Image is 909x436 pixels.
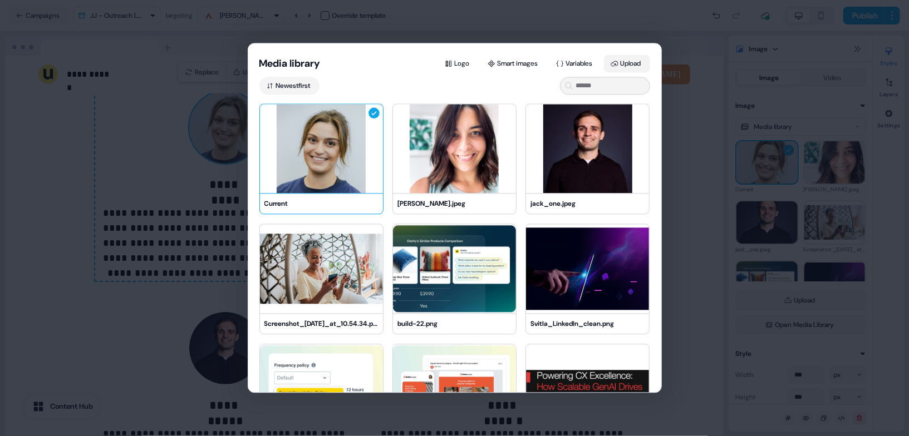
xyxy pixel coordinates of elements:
[260,104,383,193] img: Current
[259,57,321,70] button: Media library
[530,318,645,329] div: Svitla_LinkedIn_clean.png
[397,198,512,209] div: [PERSON_NAME].jpeg
[526,224,649,313] img: Svitla_LinkedIn_clean.png
[526,344,649,433] img: Screenshot_2025-09-23_at_13.53.40.png
[393,344,516,433] img: build-3.png
[259,77,320,95] button: Newestfirst
[438,54,479,72] button: Logo
[481,54,547,72] button: Smart images
[549,54,602,72] button: Variables
[526,104,649,193] img: jack_one.jpeg
[393,104,516,193] img: laura_one.jpeg
[260,224,383,313] img: Screenshot_2025-09-24_at_10.54.34.png
[393,224,516,313] img: build-22.png
[397,318,512,329] div: build-22.png
[604,54,650,72] button: Upload
[260,344,383,433] img: build-4.png
[264,198,379,209] div: Current
[264,318,379,329] div: Screenshot_[DATE]_at_10.54.34.png
[530,198,645,209] div: jack_one.jpeg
